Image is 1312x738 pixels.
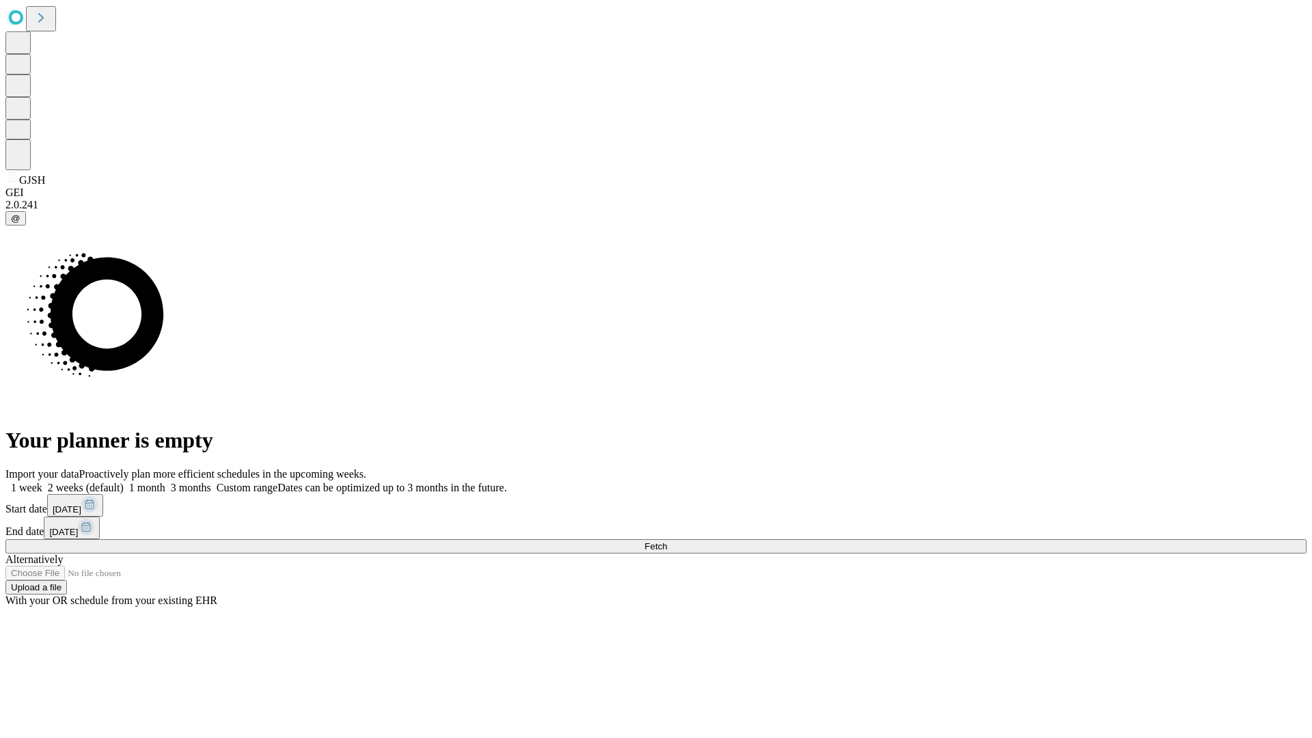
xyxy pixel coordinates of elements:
span: GJSH [19,174,45,186]
span: Proactively plan more efficient schedules in the upcoming weeks. [79,468,366,480]
span: @ [11,213,20,223]
span: Fetch [644,541,667,551]
span: Dates can be optimized up to 3 months in the future. [277,482,506,493]
span: Alternatively [5,553,63,565]
span: 1 week [11,482,42,493]
button: Fetch [5,539,1307,553]
span: 2 weeks (default) [48,482,124,493]
span: With your OR schedule from your existing EHR [5,594,217,606]
button: [DATE] [47,494,103,517]
div: GEI [5,187,1307,199]
span: 1 month [129,482,165,493]
span: 3 months [171,482,211,493]
div: 2.0.241 [5,199,1307,211]
button: Upload a file [5,580,67,594]
h1: Your planner is empty [5,428,1307,453]
div: Start date [5,494,1307,517]
span: Import your data [5,468,79,480]
span: Custom range [217,482,277,493]
button: @ [5,211,26,225]
span: [DATE] [49,527,78,537]
span: [DATE] [53,504,81,515]
button: [DATE] [44,517,100,539]
div: End date [5,517,1307,539]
